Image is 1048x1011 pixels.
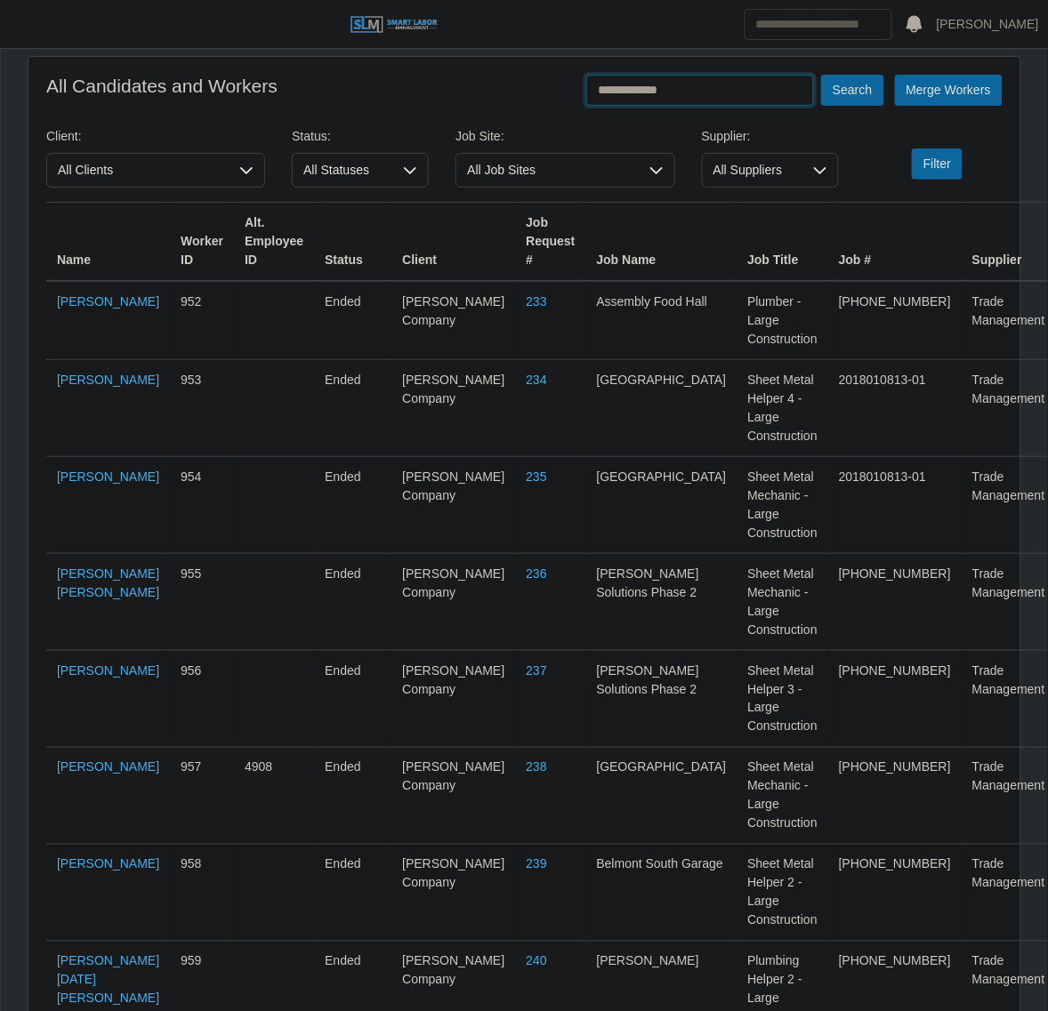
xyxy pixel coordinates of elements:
td: 952 [170,281,234,360]
td: [PERSON_NAME] Company [391,845,515,942]
td: 956 [170,651,234,748]
td: ended [314,554,391,651]
td: Plumber - Large Construction [737,281,828,360]
button: Merge Workers [895,75,1003,106]
img: SLM Logo [350,15,439,35]
span: All Suppliers [703,154,802,187]
a: 236 [526,566,546,581]
label: Job Site: [455,127,504,146]
td: ended [314,360,391,457]
td: 957 [170,748,234,845]
span: All Clients [47,154,229,187]
a: [PERSON_NAME] [57,663,159,678]
td: ended [314,457,391,554]
th: Alt. Employee ID [234,203,314,282]
td: [PERSON_NAME] Company [391,651,515,748]
td: [PHONE_NUMBER] [828,554,962,651]
button: Filter [912,148,963,180]
th: Status [314,203,391,282]
th: Job # [828,203,962,282]
a: 238 [526,760,546,774]
th: Worker ID [170,203,234,282]
td: 958 [170,845,234,942]
td: Assembly Food Hall [586,281,738,360]
a: [PERSON_NAME] [57,469,159,484]
td: [GEOGRAPHIC_DATA] [586,457,738,554]
button: Search [821,75,883,106]
a: 234 [526,373,546,387]
a: 237 [526,663,546,678]
td: Belmont South Garage [586,845,738,942]
td: [PERSON_NAME] Company [391,457,515,554]
td: Sheet Metal Mechanic - Large Construction [737,457,828,554]
a: 240 [526,954,546,968]
th: Client [391,203,515,282]
td: 954 [170,457,234,554]
label: Status: [292,127,331,146]
td: [GEOGRAPHIC_DATA] [586,748,738,845]
td: Sheet Metal Helper 4 - Large Construction [737,360,828,457]
a: [PERSON_NAME] [57,760,159,774]
td: [PERSON_NAME] Company [391,748,515,845]
th: Job Title [737,203,828,282]
span: All Statuses [293,154,392,187]
td: [PHONE_NUMBER] [828,748,962,845]
td: Sheet Metal Helper 2 - Large Construction [737,845,828,942]
td: [PERSON_NAME] Company [391,360,515,457]
td: [PERSON_NAME] Solutions Phase 2 [586,651,738,748]
th: Name [46,203,170,282]
td: 955 [170,554,234,651]
input: Search [745,9,892,40]
a: [PERSON_NAME] [57,857,159,871]
td: 4908 [234,748,314,845]
td: 2018010813-01 [828,360,962,457]
td: [PHONE_NUMBER] [828,281,962,360]
td: [PERSON_NAME] Company [391,554,515,651]
label: Client: [46,127,82,146]
th: Job Request # [515,203,585,282]
td: ended [314,845,391,942]
td: Sheet Metal Mechanic - Large Construction [737,554,828,651]
a: [PERSON_NAME] [57,294,159,309]
span: All Job Sites [456,154,638,187]
h4: All Candidates and Workers [46,75,278,97]
a: [PERSON_NAME] [937,15,1039,34]
td: [PHONE_NUMBER] [828,845,962,942]
label: Supplier: [702,127,751,146]
td: [PHONE_NUMBER] [828,651,962,748]
a: [PERSON_NAME] [PERSON_NAME] [57,566,159,599]
a: [PERSON_NAME] [57,373,159,387]
td: Sheet Metal Helper 3 - Large Construction [737,651,828,748]
a: 235 [526,469,546,484]
td: ended [314,748,391,845]
td: [PERSON_NAME] Solutions Phase 2 [586,554,738,651]
td: Sheet Metal Mechanic - Large Construction [737,748,828,845]
td: ended [314,281,391,360]
th: Job Name [586,203,738,282]
td: 2018010813-01 [828,457,962,554]
a: 239 [526,857,546,871]
td: ended [314,651,391,748]
td: [PERSON_NAME] Company [391,281,515,360]
a: 233 [526,294,546,309]
td: [GEOGRAPHIC_DATA] [586,360,738,457]
td: 953 [170,360,234,457]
